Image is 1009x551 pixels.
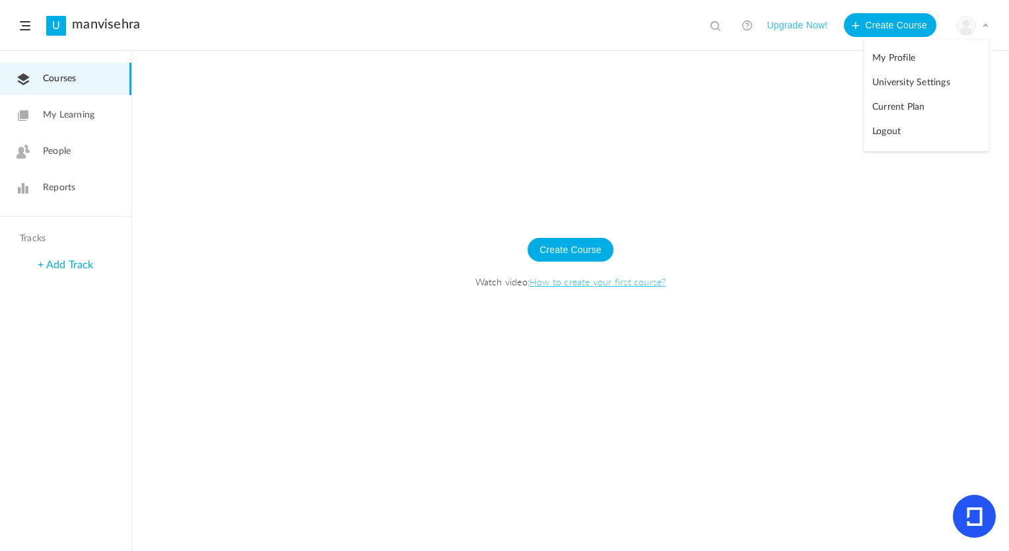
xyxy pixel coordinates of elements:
a: Logout [864,120,989,144]
img: user-image.png [957,17,975,35]
a: manvisehra [72,17,140,32]
span: People [43,145,71,159]
span: Reports [43,181,75,195]
span: My Learning [43,108,94,122]
a: U [46,16,66,36]
a: My Profile [864,46,989,71]
h4: Tracks [20,233,108,244]
span: Watch video: [145,275,996,288]
button: Create Course [528,238,613,262]
a: University Settings [864,71,989,95]
a: How to create your first course? [530,275,666,288]
a: Current Plan [864,95,989,120]
span: Courses [43,72,76,86]
a: + Add Track [38,260,93,270]
button: Create Course [844,13,936,37]
button: Upgrade Now! [767,13,827,37]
